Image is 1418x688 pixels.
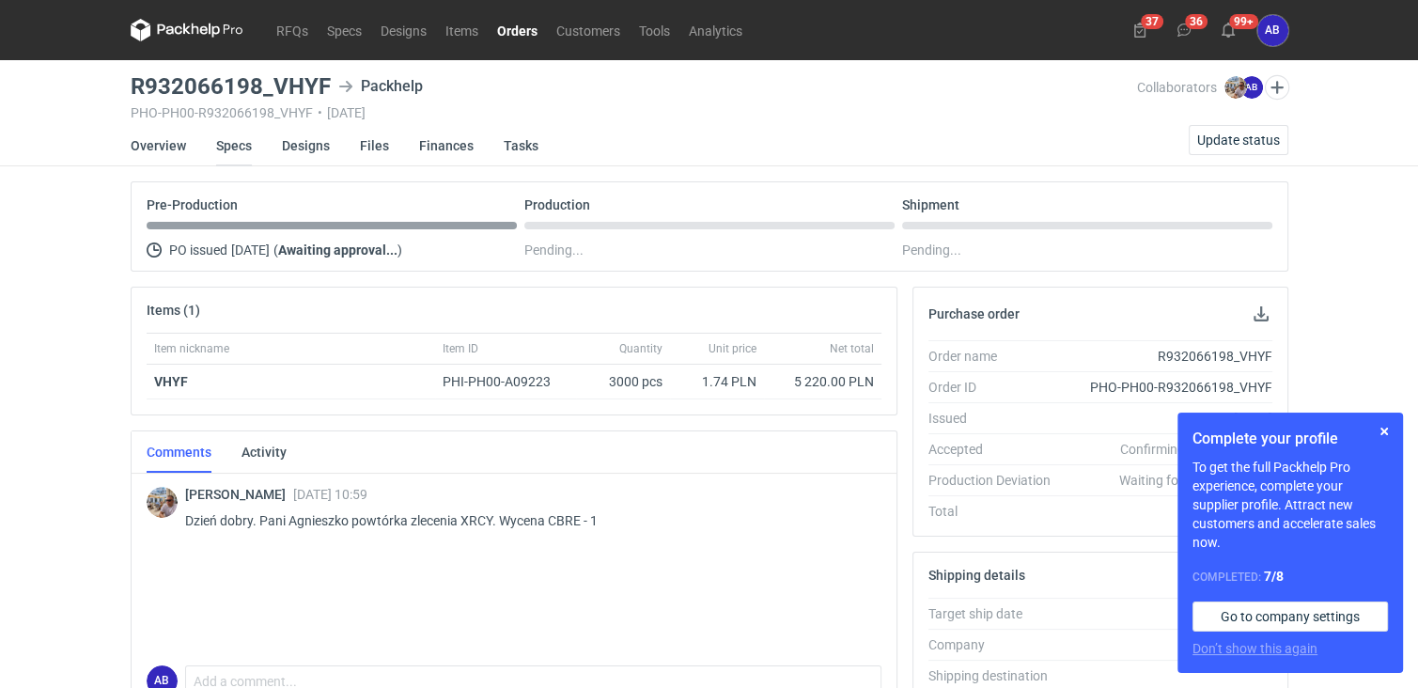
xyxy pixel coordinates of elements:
[131,75,331,98] h3: R932066198_VHYF
[131,19,243,41] svg: Packhelp Pro
[1137,80,1217,95] span: Collaborators
[147,197,238,212] p: Pre-Production
[1257,15,1288,46] div: Agnieszka Biniarz
[338,75,423,98] div: Packhelp
[1169,15,1199,45] button: 36
[267,19,318,41] a: RFQs
[419,125,474,166] a: Finances
[1118,471,1271,490] em: Waiting for confirmation...
[436,19,488,41] a: Items
[1192,458,1388,552] p: To get the full Packhelp Pro experience, complete your supplier profile. Attract new customers an...
[147,487,178,518] img: Michał Palasek
[443,372,569,391] div: PHI-PH00-A09223
[278,242,397,258] strong: Awaiting approval...
[147,303,200,318] h2: Items (1)
[282,125,330,166] a: Designs
[185,487,293,502] span: [PERSON_NAME]
[771,372,874,391] div: 5 220.00 PLN
[1264,569,1284,584] strong: 7 / 8
[524,197,590,212] p: Production
[318,105,322,120] span: •
[216,125,252,166] a: Specs
[1373,420,1395,443] button: Skip for now
[902,197,959,212] p: Shipment
[928,306,1020,321] h2: Purchase order
[1066,635,1272,654] div: Packhelp
[1250,303,1272,325] button: Download PO
[1066,378,1272,397] div: PHO-PH00-R932066198_VHYF
[1125,15,1155,45] button: 37
[504,125,538,166] a: Tasks
[928,440,1066,459] div: Accepted
[147,431,211,473] a: Comments
[293,487,367,502] span: [DATE] 10:59
[524,239,584,261] span: Pending...
[242,431,287,473] a: Activity
[1224,76,1247,99] img: Michał Palasek
[1192,428,1388,450] h1: Complete your profile
[273,242,278,258] span: (
[928,666,1066,685] div: Shipping destination
[619,341,662,356] span: Quantity
[678,372,756,391] div: 1.74 PLN
[1189,125,1288,155] button: Update status
[397,242,402,258] span: )
[902,239,1272,261] div: Pending...
[928,471,1066,490] div: Production Deviation
[1213,15,1243,45] button: 99+
[154,374,188,389] strong: VHYF
[1197,133,1280,147] span: Update status
[679,19,752,41] a: Analytics
[371,19,436,41] a: Designs
[1192,639,1317,658] button: Don’t show this again
[131,125,186,166] a: Overview
[147,239,517,261] div: PO issued
[154,341,229,356] span: Item nickname
[1192,567,1388,586] div: Completed:
[547,19,630,41] a: Customers
[928,568,1025,583] h2: Shipping details
[1066,502,1272,521] div: 5 220.00 PLN
[318,19,371,41] a: Specs
[630,19,679,41] a: Tools
[928,409,1066,428] div: Issued
[1264,75,1288,100] button: Edit collaborators
[709,341,756,356] span: Unit price
[488,19,547,41] a: Orders
[1192,602,1388,632] a: Go to company settings
[231,239,270,261] span: [DATE]
[443,341,478,356] span: Item ID
[928,502,1066,521] div: Total
[928,635,1066,654] div: Company
[928,604,1066,623] div: Target ship date
[1240,76,1263,99] figcaption: AB
[928,378,1066,397] div: Order ID
[360,125,389,166] a: Files
[928,347,1066,366] div: Order name
[131,105,1137,120] div: PHO-PH00-R932066198_VHYF [DATE]
[1066,347,1272,366] div: R932066198_VHYF
[576,365,670,399] div: 3000 pcs
[1066,409,1272,428] div: [DATE]
[830,341,874,356] span: Net total
[185,509,866,532] p: Dzień dobry. Pani Agnieszko powtórka zlecenia XRCY. Wycena CBRE - 1
[1257,15,1288,46] button: AB
[1119,442,1271,457] em: Confirming with supplier...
